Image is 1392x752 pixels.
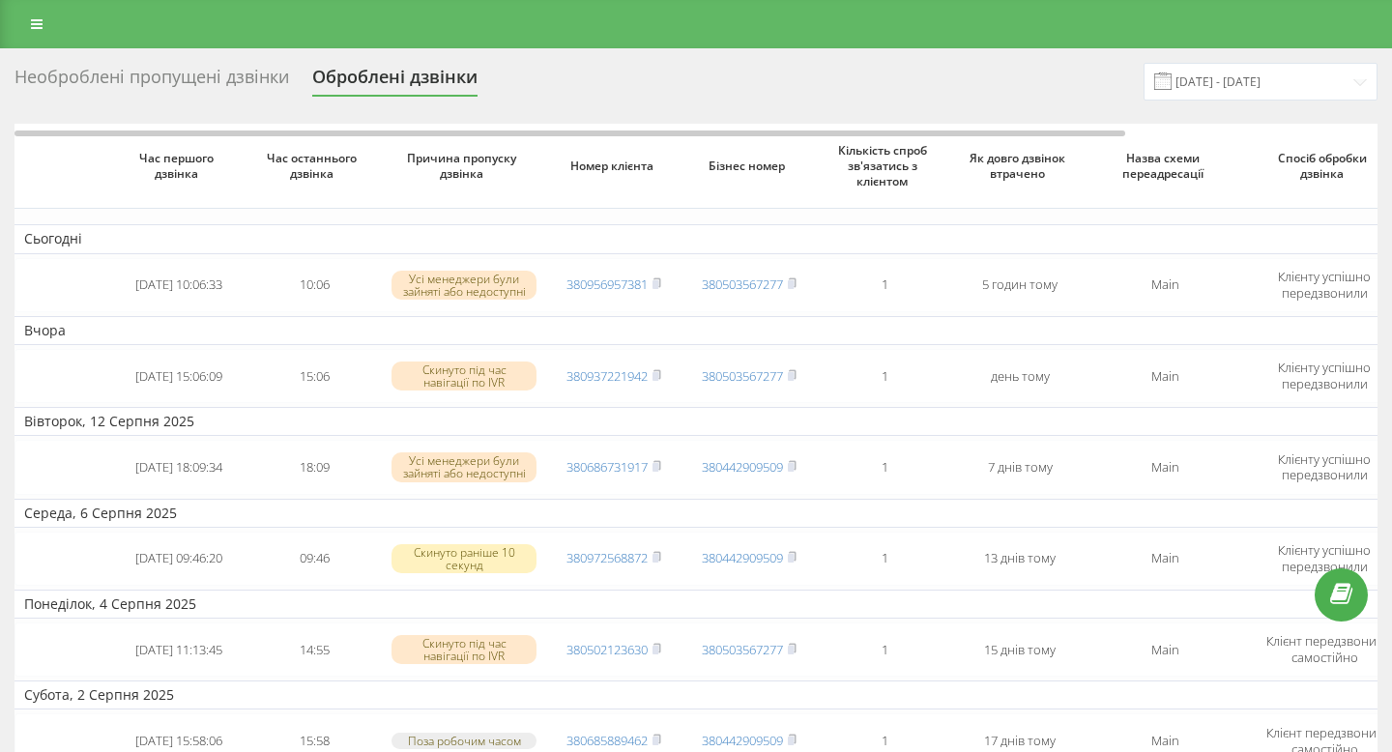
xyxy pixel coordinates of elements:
div: Необроблені пропущені дзвінки [14,67,289,97]
a: 380502123630 [566,641,648,658]
a: 380972568872 [566,549,648,566]
td: [DATE] 18:09:34 [111,440,246,494]
td: 15:06 [246,349,382,403]
td: Main [1087,440,1242,494]
a: 380956957381 [566,275,648,293]
td: 14:55 [246,622,382,677]
td: 7 днів тому [952,440,1087,494]
a: 380442909509 [702,549,783,566]
td: 18:09 [246,440,382,494]
td: [DATE] 11:13:45 [111,622,246,677]
td: 1 [817,349,952,403]
div: Усі менеджери були зайняті або недоступні [391,452,536,481]
td: 5 годин тому [952,258,1087,312]
span: Назва схеми переадресації [1104,151,1226,181]
span: Бізнес номер [697,159,801,174]
a: 380442909509 [702,732,783,749]
span: Кількість спроб зв'язатись з клієнтом [832,143,937,188]
span: Як довго дзвінок втрачено [968,151,1072,181]
div: Усі менеджери були зайняті або недоступні [391,271,536,300]
td: Main [1087,349,1242,403]
a: 380503567277 [702,641,783,658]
td: [DATE] 15:06:09 [111,349,246,403]
td: 1 [817,622,952,677]
td: Main [1087,532,1242,586]
span: Номер клієнта [562,159,666,174]
td: [DATE] 09:46:20 [111,532,246,586]
span: Час першого дзвінка [127,151,231,181]
a: 380686731917 [566,458,648,476]
a: 380937221942 [566,367,648,385]
td: 1 [817,440,952,494]
td: Main [1087,258,1242,312]
span: Спосіб обробки дзвінка [1260,151,1390,181]
td: 1 [817,532,952,586]
a: 380503567277 [702,367,783,385]
span: Час останнього дзвінка [262,151,366,181]
div: Оброблені дзвінки [312,67,478,97]
td: 09:46 [246,532,382,586]
a: 380685889462 [566,732,648,749]
span: Причина пропуску дзвінка [399,151,530,181]
div: Скинуто під час навігації по IVR [391,635,536,664]
td: 10:06 [246,258,382,312]
a: 380442909509 [702,458,783,476]
td: 1 [817,258,952,312]
div: Скинуто раніше 10 секунд [391,544,536,573]
div: Поза робочим часом [391,733,536,749]
td: Main [1087,622,1242,677]
a: 380503567277 [702,275,783,293]
td: день тому [952,349,1087,403]
div: Скинуто під час навігації по IVR [391,362,536,390]
td: 15 днів тому [952,622,1087,677]
td: 13 днів тому [952,532,1087,586]
td: [DATE] 10:06:33 [111,258,246,312]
